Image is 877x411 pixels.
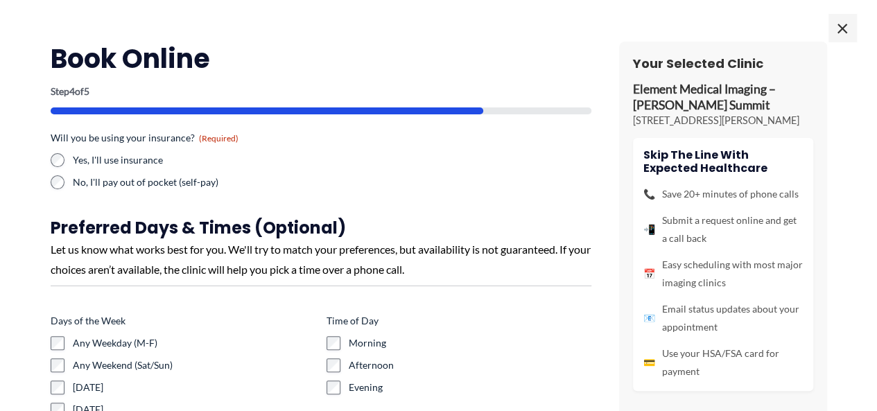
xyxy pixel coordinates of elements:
[84,85,89,97] span: 5
[69,85,75,97] span: 4
[643,265,655,283] span: 📅
[643,185,803,203] li: Save 20+ minutes of phone calls
[643,211,803,247] li: Submit a request online and get a call back
[643,220,655,238] span: 📲
[73,175,315,189] label: No, I'll pay out of pocket (self-pay)
[643,309,655,327] span: 📧
[828,14,856,42] span: ×
[73,336,315,350] label: Any Weekday (M-F)
[51,131,238,145] legend: Will you be using your insurance?
[51,42,591,76] h2: Book Online
[73,381,315,394] label: [DATE]
[349,336,591,350] label: Morning
[51,239,591,280] div: Let us know what works best for you. We'll try to match your preferences, but availability is not...
[349,381,591,394] label: Evening
[199,133,238,143] span: (Required)
[633,55,813,71] h3: Your Selected Clinic
[51,314,125,328] legend: Days of the Week
[643,300,803,336] li: Email status updates about your appointment
[643,353,655,371] span: 💳
[643,256,803,292] li: Easy scheduling with most major imaging clinics
[327,314,379,328] legend: Time of Day
[643,344,803,381] li: Use your HSA/FSA card for payment
[51,217,591,238] h3: Preferred Days & Times (Optional)
[633,82,813,114] p: Element Medical Imaging – [PERSON_NAME] Summit
[643,185,655,203] span: 📞
[51,87,591,96] p: Step of
[643,148,803,175] h4: Skip the line with Expected Healthcare
[73,358,315,372] label: Any Weekend (Sat/Sun)
[633,114,813,128] p: [STREET_ADDRESS][PERSON_NAME]
[73,153,315,167] label: Yes, I'll use insurance
[349,358,591,372] label: Afternoon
